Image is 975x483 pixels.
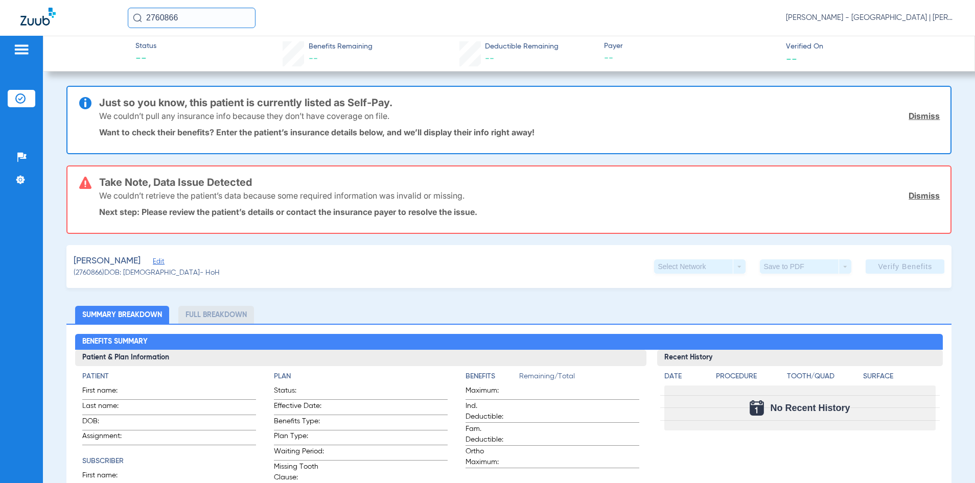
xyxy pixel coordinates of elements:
[135,41,156,52] span: Status
[99,98,940,108] h3: Just so you know, this patient is currently listed as Self-Pay.
[99,111,389,121] p: We couldn’t pull any insurance info because they don’t have coverage on file.
[863,371,936,382] h4: Surface
[786,13,955,23] span: [PERSON_NAME] - [GEOGRAPHIC_DATA] | [PERSON_NAME]
[750,400,764,416] img: Calendar
[128,8,256,28] input: Search for patients
[909,111,940,121] a: Dismiss
[466,371,519,385] app-breakdown-title: Benefits
[466,385,516,399] span: Maximum:
[133,13,142,22] img: Search Icon
[75,350,646,366] h3: Patient & Plan Information
[75,306,169,324] li: Summary Breakdown
[863,371,936,385] app-breakdown-title: Surface
[99,207,940,217] p: Next step: Please review the patient’s details or contact the insurance payer to resolve the issue.
[82,371,256,382] h4: Patient
[274,431,324,445] span: Plan Type:
[274,401,324,415] span: Effective Date:
[82,431,132,445] span: Assignment:
[13,43,30,56] img: hamburger-icon
[178,306,254,324] li: Full Breakdown
[309,54,318,63] span: --
[604,41,777,52] span: Payer
[99,127,940,137] p: Want to check their benefits? Enter the patient’s insurance details below, and we’ll display thei...
[664,371,707,382] h4: Date
[82,401,132,415] span: Last name:
[75,334,943,350] h2: Benefits Summary
[770,403,850,413] span: No Recent History
[716,371,783,382] h4: Procedure
[604,52,777,65] span: --
[99,190,465,201] p: We couldn’t retrieve the patient’s data because some required information was invalid or missing.
[786,41,959,52] span: Verified On
[485,41,559,52] span: Deductible Remaining
[657,350,943,366] h3: Recent History
[135,52,156,66] span: --
[99,177,940,187] h3: Take Note, Data Issue Detected
[787,371,860,382] h4: Tooth/Quad
[466,401,516,422] span: Ind. Deductible:
[309,41,373,52] span: Benefits Remaining
[466,446,516,468] span: Ortho Maximum:
[786,53,797,64] span: --
[274,462,324,483] span: Missing Tooth Clause:
[466,371,519,382] h4: Benefits
[74,268,220,278] span: (2760866) DOB: [DEMOGRAPHIC_DATA] - HoH
[909,190,940,201] a: Dismiss
[79,177,91,189] img: error-icon
[519,371,639,385] span: Remaining/Total
[466,424,516,445] span: Fam. Deductible:
[787,371,860,385] app-breakdown-title: Tooth/Quad
[153,258,162,268] span: Edit
[82,456,256,467] h4: Subscriber
[485,54,494,63] span: --
[664,371,707,385] app-breakdown-title: Date
[79,97,91,109] img: info-icon
[274,446,324,460] span: Waiting Period:
[274,385,324,399] span: Status:
[20,8,56,26] img: Zuub Logo
[74,255,141,268] span: [PERSON_NAME]
[82,416,132,430] span: DOB:
[274,416,324,430] span: Benefits Type:
[716,371,783,385] app-breakdown-title: Procedure
[924,434,975,483] iframe: Chat Widget
[82,385,132,399] span: First name:
[274,371,448,382] h4: Plan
